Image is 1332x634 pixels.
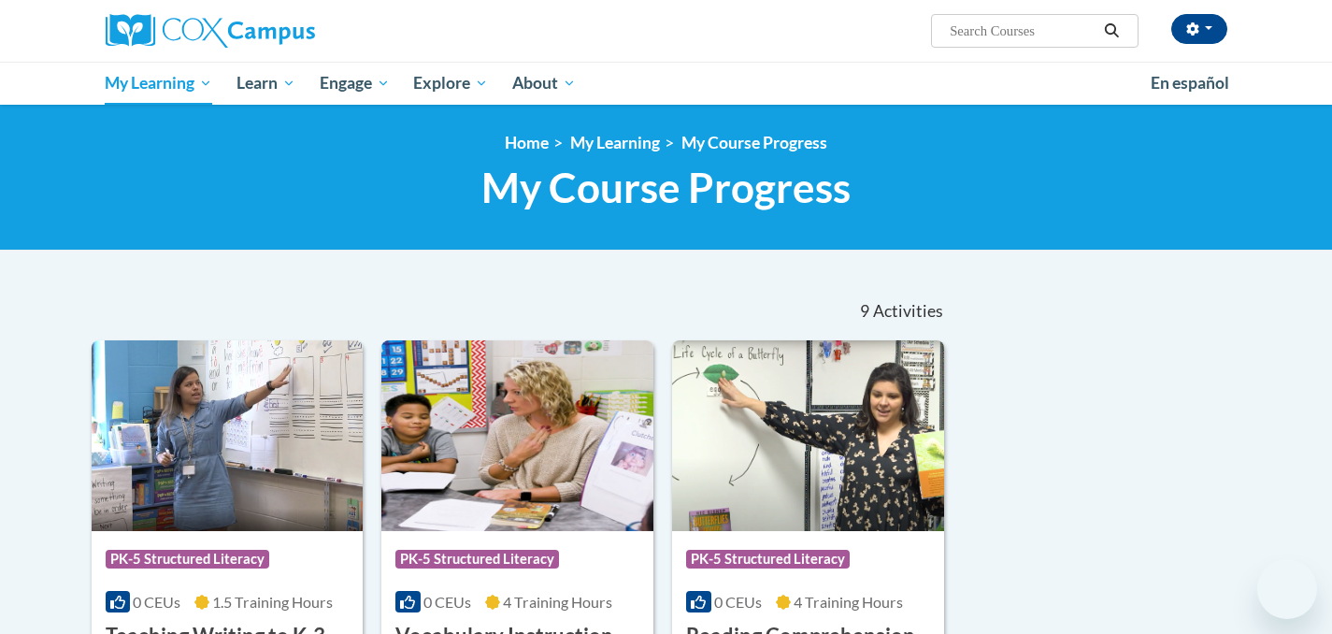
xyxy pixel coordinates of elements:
span: 4 Training Hours [503,593,612,611]
a: My Course Progress [681,133,827,152]
span: My Learning [105,72,212,94]
a: My Learning [93,62,225,105]
span: PK-5 Structured Literacy [686,550,850,569]
span: My Course Progress [481,163,851,212]
span: About [512,72,576,94]
img: Course Logo [381,340,653,531]
div: Main menu [78,62,1255,105]
span: PK-5 Structured Literacy [106,550,269,569]
a: Explore [401,62,500,105]
span: 9 [860,301,869,322]
span: Engage [320,72,390,94]
button: Account Settings [1171,14,1227,44]
a: Engage [308,62,402,105]
img: Course Logo [672,340,944,531]
span: 1.5 Training Hours [212,593,333,611]
a: My Learning [570,133,660,152]
a: Cox Campus [106,14,461,48]
span: 4 Training Hours [794,593,903,611]
span: 0 CEUs [714,593,762,611]
button: Search [1097,20,1125,42]
a: About [500,62,588,105]
span: PK-5 Structured Literacy [395,550,559,569]
span: Explore [413,72,488,94]
iframe: Button to launch messaging window [1257,559,1317,619]
img: Course Logo [92,340,364,531]
img: Cox Campus [106,14,315,48]
a: Home [505,133,549,152]
span: Activities [873,301,943,322]
span: En español [1151,73,1229,93]
input: Search Courses [948,20,1097,42]
a: En español [1139,64,1241,103]
span: Learn [236,72,295,94]
span: 0 CEUs [423,593,471,611]
a: Learn [224,62,308,105]
span: 0 CEUs [133,593,180,611]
